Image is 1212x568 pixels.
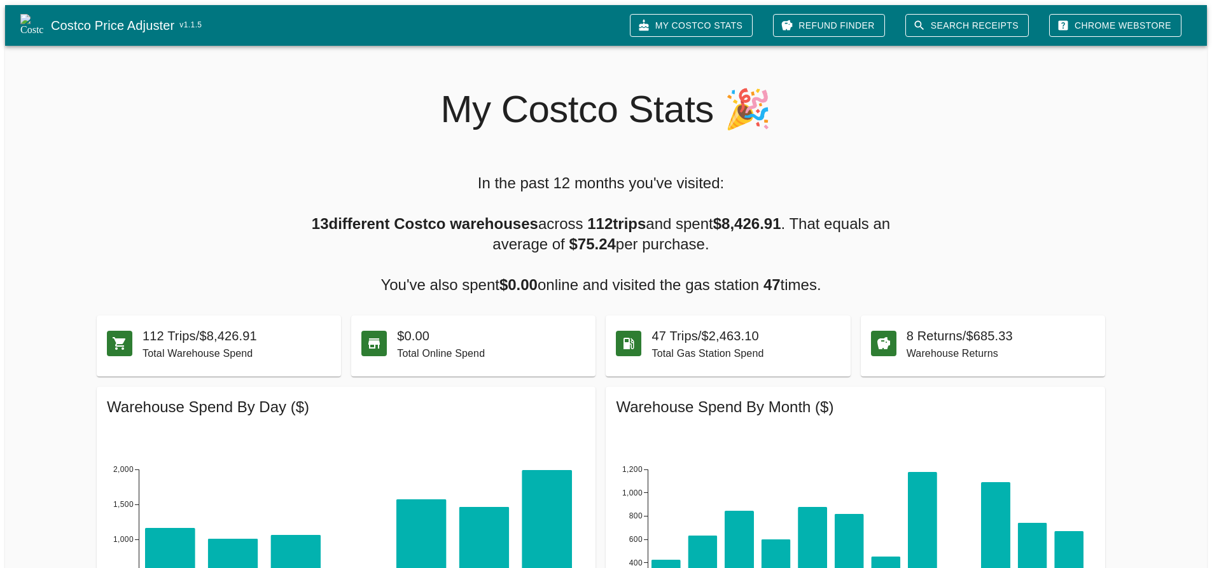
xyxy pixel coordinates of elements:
[1049,14,1181,38] a: Chrome Webstore
[499,276,538,293] b: $0.00
[308,87,904,132] h2: My Costco Stats 🎉
[629,511,643,520] tspan: 800
[51,15,620,36] a: Costco Price Adjuster v1.1.5
[113,500,134,509] tspan: 1,500
[651,346,840,361] p: Total Gas Station Spend
[713,215,781,232] b: $8,426.91
[616,397,1094,417] span: Warehouse Spend By Month ($)
[143,326,331,346] h6: 112 Trips / $8,426.91
[905,14,1029,38] a: Search Receipts
[300,173,902,295] h5: In the past 12 months you've visited: across and spent . That equals an average of per purchase. ...
[907,346,1095,361] p: Warehouse Returns
[312,215,538,232] b: 13 different Costco warehouses
[630,14,753,38] a: My Costco Stats
[907,326,1095,346] h6: 8 Returns / $685.33
[622,465,643,474] tspan: 1,200
[629,558,643,567] tspan: 400
[651,326,840,346] h6: 47 Trips / $2,463.10
[397,326,585,346] h6: $0.00
[143,346,331,361] p: Total Warehouse Spend
[113,535,134,544] tspan: 1,000
[20,14,43,37] img: Costco Price Adjuster
[113,465,134,474] tspan: 2,000
[773,14,885,38] a: Refund Finder
[397,346,585,361] p: Total Online Spend
[107,397,585,417] span: Warehouse Spend By Day ($)
[629,535,643,544] tspan: 600
[763,276,781,293] b: 47
[569,235,615,253] b: $75.24
[179,19,202,32] span: v 1.1.5
[587,215,646,232] b: 112 trips
[622,488,643,497] tspan: 1,000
